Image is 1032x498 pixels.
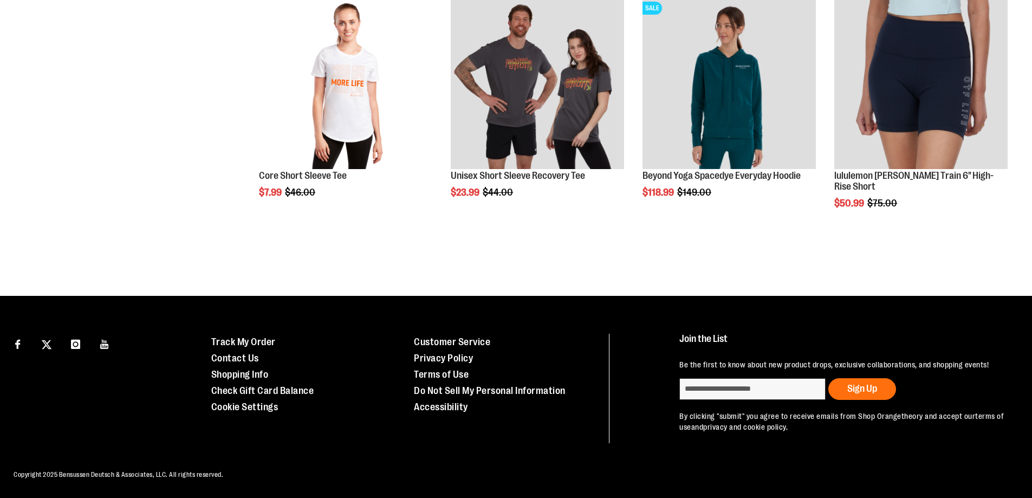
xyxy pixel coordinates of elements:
[211,337,276,347] a: Track My Order
[483,187,515,198] span: $44.00
[679,334,1007,354] h4: Join the List
[211,369,269,380] a: Shopping Info
[259,170,347,181] a: Core Short Sleeve Tee
[95,334,114,353] a: Visit our Youtube page
[679,411,1007,432] p: By clicking "submit" you agree to receive emails from Shop Orangetheory and accept our and
[834,170,994,192] a: lululemon [PERSON_NAME] Train 6" High-Rise Short
[285,187,317,198] span: $46.00
[414,369,469,380] a: Terms of Use
[211,353,259,364] a: Contact Us
[451,187,481,198] span: $23.99
[414,353,473,364] a: Privacy Policy
[642,170,801,181] a: Beyond Yoga Spacedye Everyday Hoodie
[677,187,713,198] span: $149.00
[679,378,826,400] input: enter email
[259,187,283,198] span: $7.99
[211,385,314,396] a: Check Gift Card Balance
[8,334,27,353] a: Visit our Facebook page
[37,334,56,353] a: Visit our X page
[414,385,566,396] a: Do Not Sell My Personal Information
[14,471,223,478] span: Copyright 2025 Bensussen Deutsch & Associates, LLC. All rights reserved.
[867,198,899,209] span: $75.00
[414,402,468,412] a: Accessibility
[679,359,1007,370] p: Be the first to know about new product drops, exclusive collaborations, and shopping events!
[642,187,676,198] span: $118.99
[834,198,866,209] span: $50.99
[211,402,278,412] a: Cookie Settings
[828,378,896,400] button: Sign Up
[451,170,585,181] a: Unisex Short Sleeve Recovery Tee
[66,334,85,353] a: Visit our Instagram page
[642,2,662,15] span: SALE
[703,423,788,431] a: privacy and cookie policy.
[847,383,877,394] span: Sign Up
[414,337,490,347] a: Customer Service
[42,340,51,350] img: Twitter
[679,412,1004,431] a: terms of use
